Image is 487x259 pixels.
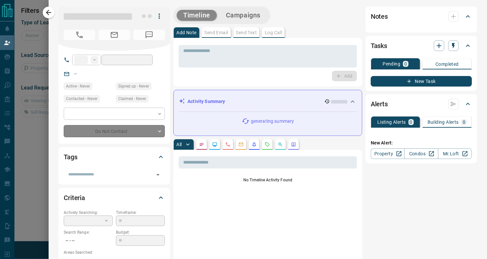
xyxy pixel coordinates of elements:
[371,140,472,146] p: New Alert:
[199,142,204,147] svg: Notes
[64,249,165,255] p: Areas Searched:
[435,62,459,66] p: Completed
[64,190,165,206] div: Criteria
[371,96,472,112] div: Alerts
[404,148,438,159] a: Condos
[133,30,165,40] span: No Number
[225,142,231,147] svg: Calls
[64,152,77,162] h2: Tags
[463,120,465,124] p: 0
[371,40,387,51] h2: Tasks
[252,142,257,147] svg: Listing Alerts
[116,210,165,216] p: Timeframe:
[212,142,217,147] svg: Lead Browsing Activity
[238,142,244,147] svg: Emails
[116,229,165,235] p: Budget:
[74,71,77,76] a: --
[371,11,388,22] h2: Notes
[377,120,406,124] p: Listing Alerts
[278,142,283,147] svg: Opportunities
[64,149,165,165] div: Tags
[383,62,400,66] p: Pending
[251,118,294,125] p: generating summary
[177,10,217,21] button: Timeline
[371,76,472,87] button: New Task
[176,142,182,147] p: All
[64,210,113,216] p: Actively Searching:
[118,83,149,90] span: Signed up - Never
[188,98,225,105] p: Activity Summary
[66,95,98,102] span: Contacted - Never
[153,170,163,179] button: Open
[179,95,357,108] div: Activity Summary
[176,30,196,35] p: Add Note
[219,10,267,21] button: Campaigns
[371,99,388,109] h2: Alerts
[371,38,472,54] div: Tasks
[265,142,270,147] svg: Requests
[99,30,130,40] span: No Email
[64,30,95,40] span: No Number
[66,83,90,90] span: Active - Never
[64,193,85,203] h2: Criteria
[64,235,113,246] p: -- - --
[371,148,405,159] a: Property
[410,120,412,124] p: 0
[64,229,113,235] p: Search Range:
[438,148,472,159] a: Mr.Loft
[64,125,165,137] div: Do Not Contact
[118,95,146,102] span: Claimed - Never
[291,142,296,147] svg: Agent Actions
[371,9,472,24] div: Notes
[404,62,407,66] p: 0
[179,177,357,183] p: No Timeline Activity Found
[428,120,459,124] p: Building Alerts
